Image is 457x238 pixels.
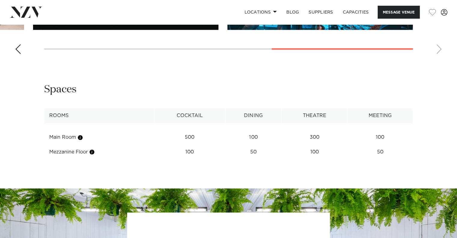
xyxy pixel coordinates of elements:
td: Mezzanine Floor [44,145,154,159]
th: Cocktail [154,108,225,123]
th: Dining [225,108,282,123]
img: nzv-logo.png [10,7,42,17]
td: 300 [282,130,347,145]
button: Message Venue [378,6,420,19]
td: 100 [225,130,282,145]
td: 500 [154,130,225,145]
h2: Spaces [44,83,77,96]
a: BLOG [282,6,304,19]
td: 100 [282,145,347,159]
th: Theatre [282,108,347,123]
a: Locations [239,6,282,19]
td: 100 [154,145,225,159]
th: Rooms [44,108,154,123]
td: 100 [347,130,413,145]
td: 50 [225,145,282,159]
a: SUPPLIERS [304,6,338,19]
th: Meeting [347,108,413,123]
td: Main Room [44,130,154,145]
td: 50 [347,145,413,159]
a: Capacities [338,6,374,19]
